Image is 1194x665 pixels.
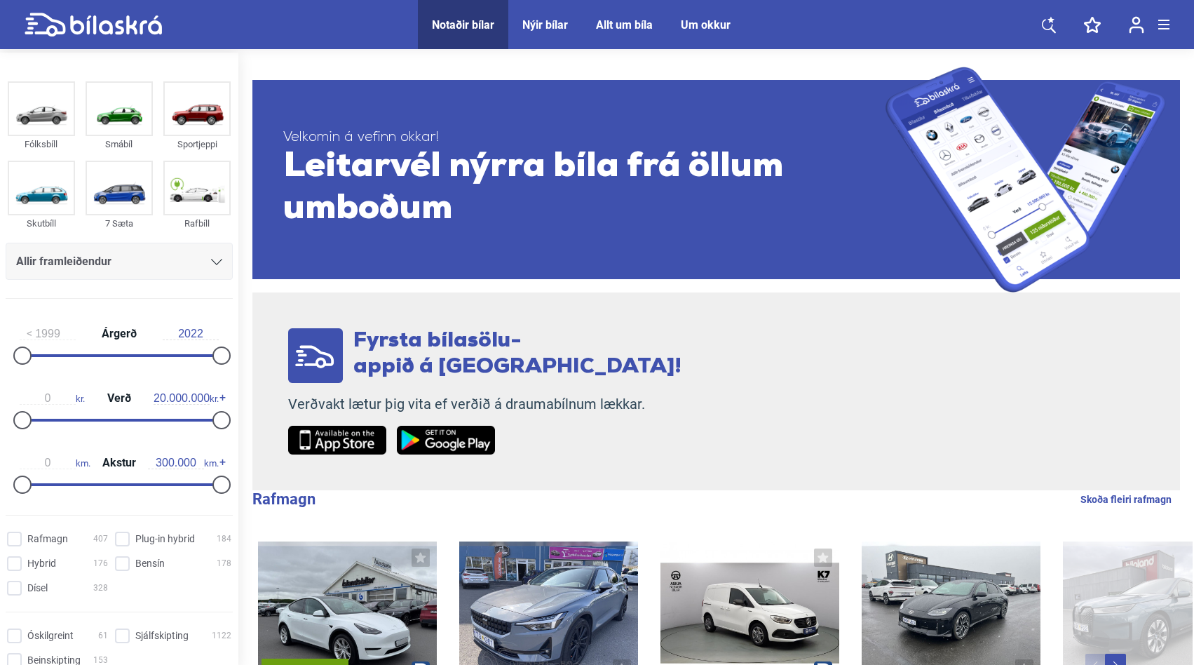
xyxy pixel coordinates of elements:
[681,18,731,32] a: Um okkur
[522,18,568,32] a: Nýir bílar
[135,532,195,546] span: Plug-in hybrid
[93,581,108,596] span: 328
[93,532,108,546] span: 407
[27,532,68,546] span: Rafmagn
[104,393,135,404] span: Verð
[217,556,231,571] span: 178
[163,136,231,152] div: Sportjeppi
[217,532,231,546] span: 184
[353,330,681,378] span: Fyrsta bílasölu- appið á [GEOGRAPHIC_DATA]!
[27,581,48,596] span: Dísel
[20,392,85,405] span: kr.
[1080,490,1172,509] a: Skoða fleiri rafmagn
[27,556,56,571] span: Hybrid
[93,556,108,571] span: 176
[27,629,74,643] span: Óskilgreint
[99,457,140,469] span: Akstur
[252,67,1180,293] a: Velkomin á vefinn okkar!Leitarvél nýrra bíla frá öllum umboðum
[98,328,140,340] span: Árgerð
[252,490,316,508] b: Rafmagn
[1129,16,1144,34] img: user-login.svg
[86,136,153,152] div: Smábíl
[8,136,75,152] div: Fólksbíll
[98,629,108,643] span: 61
[148,457,219,469] span: km.
[86,215,153,231] div: 7 Sæta
[432,18,494,32] a: Notaðir bílar
[20,457,90,469] span: km.
[154,392,219,405] span: kr.
[163,215,231,231] div: Rafbíll
[16,252,111,271] span: Allir framleiðendur
[212,629,231,643] span: 1122
[283,147,886,231] span: Leitarvél nýrra bíla frá öllum umboðum
[596,18,653,32] a: Allt um bíla
[288,396,681,413] p: Verðvakt lætur þig vita ef verðið á draumabílnum lækkar.
[8,215,75,231] div: Skutbíll
[135,556,165,571] span: Bensín
[283,129,886,147] span: Velkomin á vefinn okkar!
[135,629,189,643] span: Sjálfskipting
